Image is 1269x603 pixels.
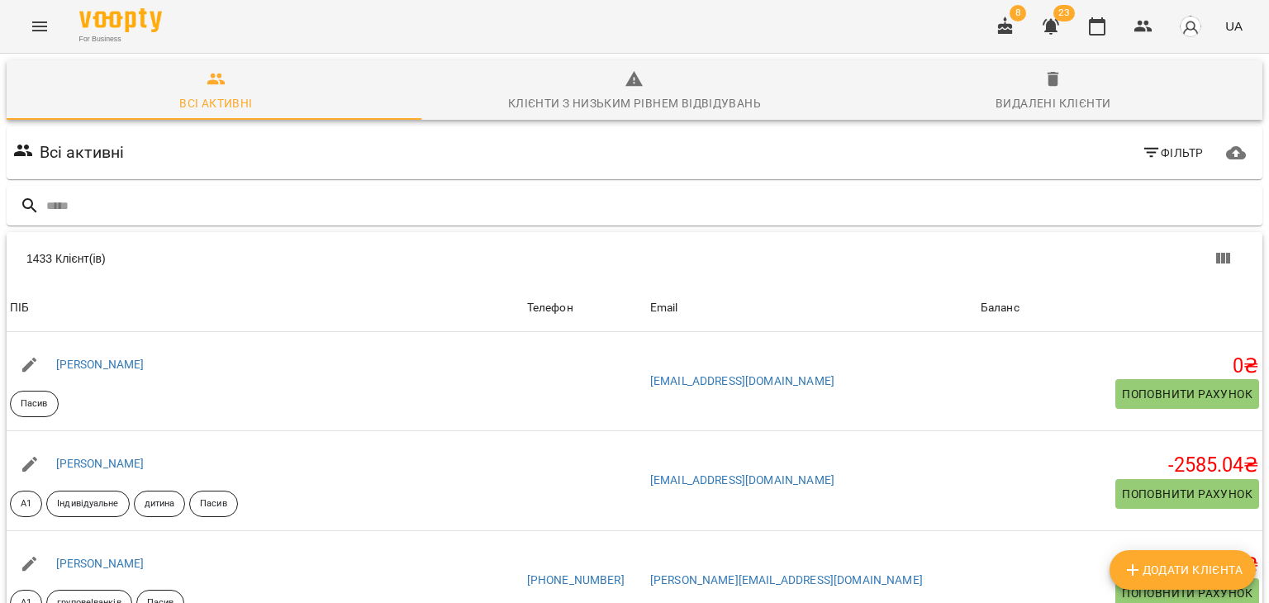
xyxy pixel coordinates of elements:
[1115,379,1259,409] button: Поповнити рахунок
[1123,560,1243,580] span: Додати клієнта
[981,553,1259,578] h5: 0 ₴
[26,250,654,267] div: 1433 Клієнт(ів)
[20,7,59,46] button: Menu
[527,573,625,586] a: [PHONE_NUMBER]
[10,391,59,417] div: Пасив
[981,298,1019,318] div: Sort
[1110,550,1256,590] button: Додати клієнта
[1122,484,1252,504] span: Поповнити рахунок
[1219,11,1249,41] button: UA
[46,491,129,517] div: Індивідуальне
[1115,479,1259,509] button: Поповнити рахунок
[57,497,118,511] p: Індивідуальне
[508,93,761,113] div: Клієнти з низьким рівнем відвідувань
[189,491,238,517] div: Пасив
[7,232,1262,285] div: Table Toolbar
[134,491,186,517] div: дитина
[1179,15,1202,38] img: avatar_s.png
[21,497,31,511] p: А1
[1135,138,1210,168] button: Фільтр
[527,298,573,318] div: Телефон
[10,298,520,318] span: ПІБ
[79,8,162,32] img: Voopty Logo
[40,140,125,165] h6: Всі активні
[1225,17,1243,35] span: UA
[1203,239,1243,278] button: Вигляд колонок
[650,298,678,318] div: Sort
[10,298,29,318] div: Sort
[56,457,145,470] a: [PERSON_NAME]
[145,497,175,511] p: дитина
[1122,583,1252,603] span: Поповнити рахунок
[981,354,1259,379] h5: 0 ₴
[650,573,923,586] a: [PERSON_NAME][EMAIL_ADDRESS][DOMAIN_NAME]
[1053,5,1075,21] span: 23
[10,491,42,517] div: А1
[1142,143,1204,163] span: Фільтр
[981,298,1019,318] div: Баланс
[981,298,1259,318] span: Баланс
[527,298,573,318] div: Sort
[56,358,145,371] a: [PERSON_NAME]
[650,298,974,318] span: Email
[1010,5,1026,21] span: 8
[1122,384,1252,404] span: Поповнити рахунок
[527,298,644,318] span: Телефон
[79,34,162,45] span: For Business
[650,374,834,387] a: [EMAIL_ADDRESS][DOMAIN_NAME]
[200,497,227,511] p: Пасив
[650,298,678,318] div: Email
[996,93,1110,113] div: Видалені клієнти
[10,298,29,318] div: ПІБ
[179,93,252,113] div: Всі активні
[650,473,834,487] a: [EMAIL_ADDRESS][DOMAIN_NAME]
[21,397,48,411] p: Пасив
[981,453,1259,478] h5: -2585.04 ₴
[56,557,145,570] a: [PERSON_NAME]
